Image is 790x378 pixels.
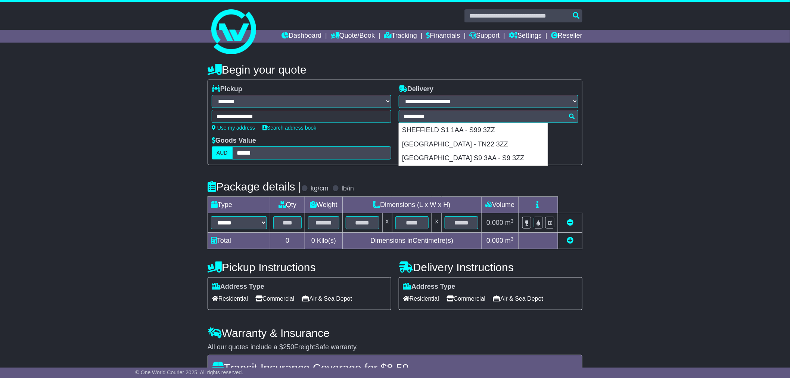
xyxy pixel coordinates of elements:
[283,343,294,351] span: 250
[447,293,485,304] span: Commercial
[270,233,305,249] td: 0
[399,137,548,152] div: [GEOGRAPHIC_DATA] - TN22 3ZZ
[255,293,294,304] span: Commercial
[481,197,519,213] td: Volume
[567,219,573,226] a: Remove this item
[212,85,242,93] label: Pickup
[342,185,354,193] label: lb/in
[493,293,544,304] span: Air & Sea Depot
[331,30,375,43] a: Quote/Book
[399,123,548,137] div: SHEFFIELD S1 1AA - S99 3ZZ
[212,283,264,291] label: Address Type
[342,197,481,213] td: Dimensions (L x W x H)
[387,362,408,374] span: 8.50
[302,293,352,304] span: Air & Sea Depot
[208,63,582,76] h4: Begin your quote
[212,293,248,304] span: Residential
[262,125,316,131] a: Search address book
[509,30,542,43] a: Settings
[270,197,305,213] td: Qty
[399,85,433,93] label: Delivery
[403,293,439,304] span: Residential
[505,219,514,226] span: m
[511,218,514,224] sup: 3
[212,125,255,131] a: Use my address
[208,327,582,339] h4: Warranty & Insurance
[212,362,578,374] h4: Transit Insurance Coverage for $
[212,146,233,159] label: AUD
[311,237,315,244] span: 0
[551,30,582,43] a: Reseller
[505,237,514,244] span: m
[426,30,460,43] a: Financials
[208,343,582,351] div: All our quotes include a $ FreightSafe warranty.
[305,233,343,249] td: Kilo(s)
[399,261,582,273] h4: Delivery Instructions
[208,261,391,273] h4: Pickup Instructions
[384,30,417,43] a: Tracking
[305,197,343,213] td: Weight
[486,219,503,226] span: 0.000
[136,369,243,375] span: © One World Courier 2025. All rights reserved.
[511,236,514,242] sup: 3
[212,137,256,145] label: Goods Value
[486,237,503,244] span: 0.000
[567,237,573,244] a: Add new item
[208,197,270,213] td: Type
[403,283,455,291] label: Address Type
[311,185,329,193] label: kg/cm
[342,233,481,249] td: Dimensions in Centimetre(s)
[382,213,392,233] td: x
[399,151,548,165] div: [GEOGRAPHIC_DATA] S9 3AA - S9 3ZZ
[282,30,321,43] a: Dashboard
[208,233,270,249] td: Total
[432,213,442,233] td: x
[399,110,578,123] typeahead: Please provide city
[469,30,500,43] a: Support
[208,180,301,193] h4: Package details |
